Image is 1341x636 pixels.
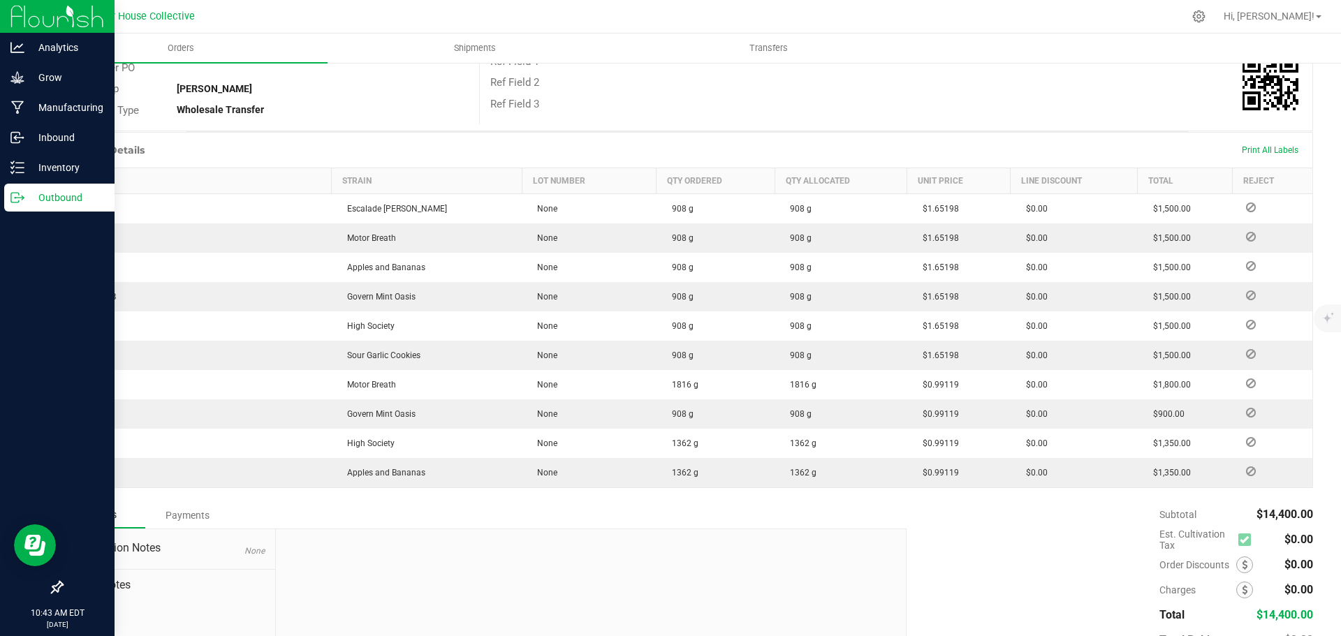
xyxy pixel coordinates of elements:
span: High Society [340,321,395,331]
th: Unit Price [907,168,1011,194]
strong: Wholesale Transfer [177,104,264,115]
span: 908 g [783,204,812,214]
span: 1362 g [665,468,698,478]
span: Ref Field 3 [490,98,539,110]
span: None [530,321,557,331]
span: None [530,438,557,448]
span: $0.99119 [916,438,959,448]
span: $1.65198 [916,350,959,360]
span: 1816 g [783,380,816,390]
iframe: Resource center [14,524,56,566]
span: $1,500.00 [1146,321,1191,331]
span: $0.00 [1019,438,1048,448]
span: High Society [340,438,395,448]
span: None [530,204,557,214]
span: Arbor House Collective [91,10,195,22]
span: 908 g [665,350,694,360]
span: $1,350.00 [1146,468,1191,478]
inline-svg: Manufacturing [10,101,24,114]
span: 908 g [665,233,694,243]
span: $14,400.00 [1256,508,1313,521]
span: $900.00 [1146,409,1185,419]
inline-svg: Outbound [10,191,24,205]
span: Reject Inventory [1240,320,1261,329]
span: $0.00 [1019,468,1048,478]
span: Order Discounts [1159,559,1236,570]
img: Scan me! [1243,54,1298,110]
inline-svg: Inventory [10,161,24,175]
qrcode: 00000098 [1243,54,1298,110]
span: $1.65198 [916,292,959,302]
span: Hi, [PERSON_NAME]! [1224,10,1314,22]
p: Grow [24,69,108,86]
span: 908 g [665,409,694,419]
span: Ref Field 2 [490,76,539,89]
span: None [530,292,557,302]
span: Reject Inventory [1240,379,1261,387]
span: 1362 g [665,438,698,448]
span: Reject Inventory [1240,408,1261,417]
span: 908 g [783,321,812,331]
div: Payments [145,503,229,528]
span: Reject Inventory [1240,467,1261,475]
span: Reject Inventory [1240,350,1261,358]
span: None [530,233,557,243]
p: Analytics [24,39,108,56]
span: Motor Breath [340,233,396,243]
span: 1362 g [783,438,816,448]
span: $0.00 [1284,583,1313,596]
span: $1,500.00 [1146,262,1191,272]
inline-svg: Inbound [10,131,24,145]
span: Est. Cultivation Tax [1159,528,1233,551]
span: $0.99119 [916,468,959,478]
span: Shipments [435,42,515,54]
span: Calculate cultivation tax [1238,531,1257,549]
span: Govern Mint Oasis [340,409,416,419]
span: 908 g [783,350,812,360]
span: $0.00 [1019,233,1048,243]
span: Reject Inventory [1240,291,1261,299]
span: Order Notes [73,577,265,593]
th: Total [1138,168,1233,194]
span: Sour Garlic Cookies [340,350,420,360]
span: $0.00 [1019,350,1048,360]
span: 908 g [665,292,694,302]
span: $1,800.00 [1146,380,1191,390]
span: Motor Breath [340,380,396,390]
span: None [530,350,557,360]
span: $0.99119 [916,380,959,390]
span: $0.00 [1019,204,1048,214]
a: Orders [34,34,328,63]
p: 10:43 AM EDT [6,607,108,619]
span: None [530,380,557,390]
span: Reject Inventory [1240,262,1261,270]
th: Strain [332,168,522,194]
th: Lot Number [522,168,657,194]
span: None [530,262,557,272]
span: $0.00 [1284,533,1313,546]
p: Outbound [24,189,108,206]
span: $1,500.00 [1146,204,1191,214]
inline-svg: Grow [10,71,24,84]
span: Ref Field 1 [490,55,539,68]
span: $0.00 [1284,558,1313,571]
span: Reject Inventory [1240,203,1261,212]
p: [DATE] [6,619,108,630]
span: 908 g [665,204,694,214]
span: Destination Notes [73,540,265,556]
span: $1.65198 [916,204,959,214]
span: 908 g [783,233,812,243]
a: Shipments [328,34,622,63]
span: Apples and Bananas [340,262,425,272]
inline-svg: Analytics [10,40,24,54]
span: Orders [149,42,213,54]
span: Reject Inventory [1240,438,1261,446]
span: $0.00 [1019,409,1048,419]
span: 908 g [783,409,812,419]
span: $14,400.00 [1256,608,1313,621]
span: Transfers [731,42,807,54]
p: Inbound [24,129,108,146]
span: $1,500.00 [1146,292,1191,302]
span: Govern Mint Oasis [340,292,416,302]
span: 908 g [665,321,694,331]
